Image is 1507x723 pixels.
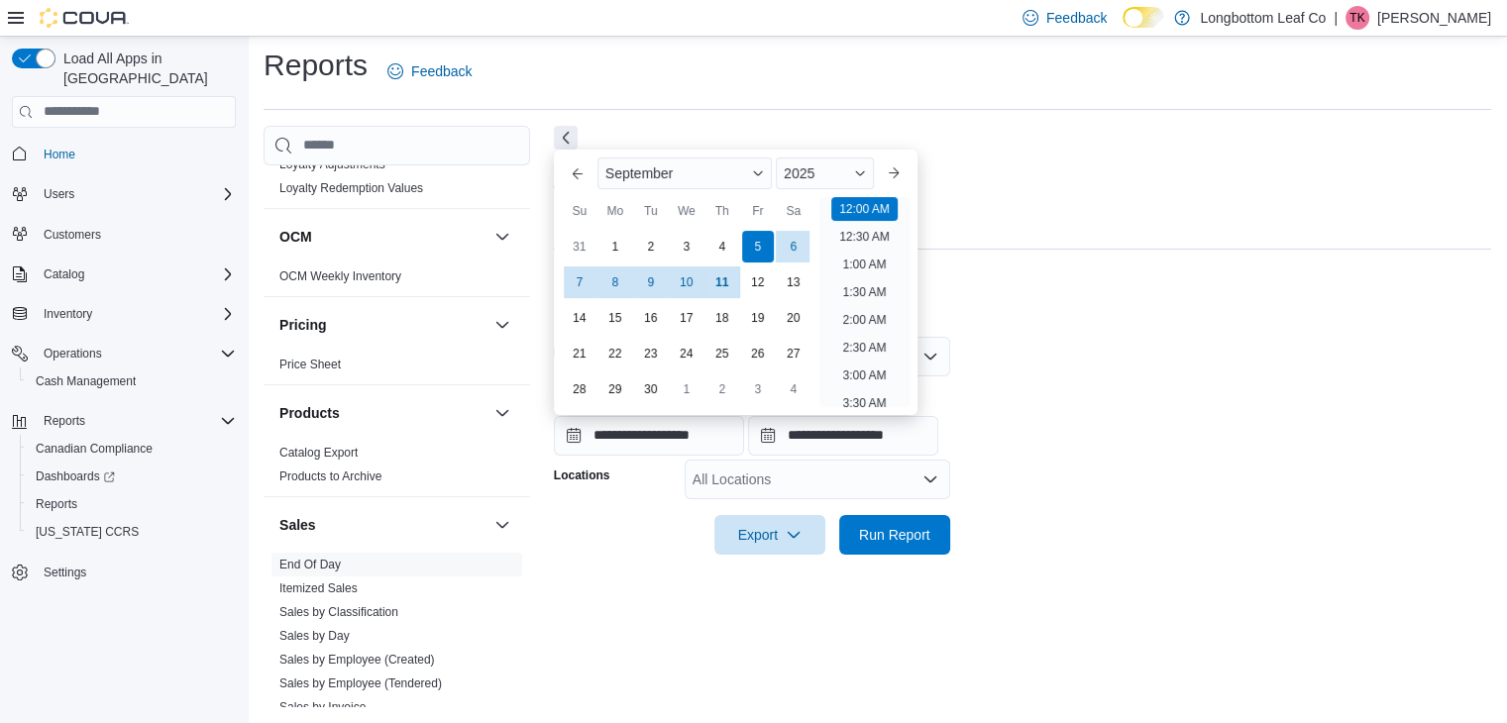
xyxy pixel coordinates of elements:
[279,315,326,335] h3: Pricing
[554,126,578,150] button: Next
[36,262,236,286] span: Catalog
[28,520,147,544] a: [US_STATE] CCRS
[379,52,480,91] a: Feedback
[264,353,530,384] div: Pricing
[778,373,809,405] div: day-4
[490,313,514,337] button: Pricing
[605,165,673,181] span: September
[44,266,84,282] span: Catalog
[599,231,631,262] div: day-1
[671,231,702,262] div: day-3
[20,463,244,490] a: Dashboards
[28,492,236,516] span: Reports
[20,490,244,518] button: Reports
[20,435,244,463] button: Canadian Compliance
[706,302,738,334] div: day-18
[28,437,236,461] span: Canadian Compliance
[264,441,530,496] div: Products
[878,157,910,189] button: Next month
[279,699,366,715] span: Sales by Invoice
[671,195,702,227] div: We
[778,195,809,227] div: Sa
[778,266,809,298] div: day-13
[599,266,631,298] div: day-8
[36,468,115,484] span: Dashboards
[44,565,86,580] span: Settings
[279,403,486,423] button: Products
[706,231,738,262] div: day-4
[279,628,350,644] span: Sales by Day
[742,195,774,227] div: Fr
[279,676,442,690] a: Sales by Employee (Tendered)
[635,338,667,369] div: day-23
[834,336,894,360] li: 2:30 AM
[819,197,910,407] ul: Time
[36,262,92,286] button: Catalog
[264,153,530,208] div: Loyalty
[4,260,244,288] button: Catalog
[12,132,236,639] nav: Complex example
[40,8,129,28] img: Cova
[554,467,610,483] label: Locations
[28,465,236,488] span: Dashboards
[36,496,77,512] span: Reports
[279,157,385,171] a: Loyalty Adjustments
[279,605,398,619] a: Sales by Classification
[36,561,94,584] a: Settings
[36,441,153,457] span: Canadian Compliance
[279,515,316,535] h3: Sales
[1334,6,1338,30] p: |
[411,61,472,81] span: Feedback
[490,401,514,425] button: Products
[20,367,244,395] button: Cash Management
[671,266,702,298] div: day-10
[36,302,236,326] span: Inventory
[834,363,894,387] li: 3:00 AM
[4,140,244,168] button: Home
[599,338,631,369] div: day-22
[279,581,358,595] a: Itemized Sales
[635,373,667,405] div: day-30
[778,302,809,334] div: day-20
[36,223,109,247] a: Customers
[748,416,938,456] input: Press the down key to open a popover containing a calendar.
[742,231,774,262] div: day-5
[36,524,139,540] span: [US_STATE] CCRS
[279,315,486,335] button: Pricing
[834,253,894,276] li: 1:00 AM
[742,373,774,405] div: day-3
[4,180,244,208] button: Users
[554,416,744,456] input: Press the down key to enter a popover containing a calendar. Press the escape key to close the po...
[279,557,341,572] span: End Of Day
[28,465,123,488] a: Dashboards
[279,604,398,620] span: Sales by Classification
[279,675,442,691] span: Sales by Employee (Tendered)
[279,403,340,423] h3: Products
[1200,6,1326,30] p: Longbottom Leaf Co
[706,373,738,405] div: day-2
[564,302,595,334] div: day-14
[264,264,530,296] div: OCM
[706,338,738,369] div: day-25
[28,492,85,516] a: Reports
[635,266,667,298] div: day-9
[4,300,244,328] button: Inventory
[279,181,423,195] a: Loyalty Redemption Values
[36,409,93,433] button: Reports
[564,338,595,369] div: day-21
[4,340,244,367] button: Operations
[279,269,401,283] a: OCM Weekly Inventory
[36,302,100,326] button: Inventory
[36,182,236,206] span: Users
[671,373,702,405] div: day-1
[279,652,435,668] span: Sales by Employee (Created)
[4,407,244,435] button: Reports
[36,560,236,584] span: Settings
[279,446,358,460] a: Catalog Export
[490,225,514,249] button: OCM
[1123,28,1124,29] span: Dark Mode
[564,231,595,262] div: day-31
[279,629,350,643] a: Sales by Day
[279,268,401,284] span: OCM Weekly Inventory
[1346,6,1369,30] div: Tom Kiriakou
